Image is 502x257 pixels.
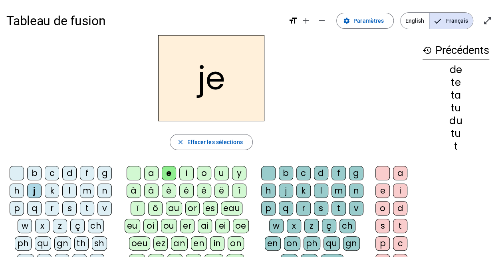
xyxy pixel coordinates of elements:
mat-icon: open_in_full [483,16,492,26]
div: w [269,219,284,233]
div: oe [233,219,249,233]
div: an [171,236,188,251]
div: à [127,184,141,198]
div: â [144,184,159,198]
div: on [228,236,244,251]
div: d [62,166,77,180]
div: v [97,201,112,215]
mat-icon: history [423,45,432,55]
div: x [35,219,50,233]
div: n [97,184,112,198]
div: î [232,184,246,198]
div: tu [423,103,489,113]
span: Effacer les sélections [187,137,242,147]
div: è [162,184,176,198]
div: k [45,184,59,198]
div: s [62,201,77,215]
div: h [261,184,276,198]
div: ou [161,219,177,233]
button: Augmenter la taille de la police [298,13,314,29]
div: e [162,166,176,180]
div: c [296,166,311,180]
div: b [279,166,293,180]
div: a [144,166,159,180]
button: Effacer les sélections [170,134,252,150]
div: s [314,201,328,215]
div: m [331,184,346,198]
div: de [423,65,489,75]
div: ch [88,219,104,233]
button: Diminuer la taille de la police [314,13,330,29]
div: p [375,236,390,251]
div: t [393,219,407,233]
div: q [27,201,42,215]
div: ta [423,91,489,100]
div: v [349,201,363,215]
div: qu [35,236,51,251]
div: ch [339,219,355,233]
h2: je [158,35,264,121]
div: g [97,166,112,180]
div: z [304,219,319,233]
div: q [279,201,293,215]
div: z [53,219,67,233]
div: du [423,116,489,126]
div: oeu [129,236,151,251]
div: o [197,166,211,180]
div: k [296,184,311,198]
div: p [10,201,24,215]
h1: Tableau de fusion [6,8,282,34]
div: ph [15,236,32,251]
div: en [191,236,207,251]
mat-icon: remove [317,16,327,26]
div: g [349,166,363,180]
span: English [401,13,429,29]
div: x [287,219,301,233]
div: j [279,184,293,198]
div: p [261,201,276,215]
div: ô [148,201,163,215]
mat-icon: close [177,138,184,146]
div: ph [304,236,320,251]
div: en [265,236,281,251]
div: n [349,184,363,198]
button: Entrer en plein écran [480,13,496,29]
div: r [45,201,59,215]
div: th [74,236,89,251]
div: er [180,219,194,233]
div: w [18,219,32,233]
div: a [393,166,407,180]
div: é [179,184,194,198]
mat-button-toggle-group: Language selection [400,12,473,29]
div: e [375,184,390,198]
div: es [203,201,218,215]
div: or [185,201,200,215]
div: m [80,184,94,198]
div: eu [125,219,140,233]
div: d [393,201,407,215]
div: f [80,166,94,180]
mat-icon: format_size [288,16,298,26]
div: t [80,201,94,215]
div: s [375,219,390,233]
div: ê [197,184,211,198]
div: qu [323,236,340,251]
div: y [232,166,246,180]
div: ç [322,219,336,233]
div: eau [221,201,243,215]
div: i [393,184,407,198]
div: sh [92,236,107,251]
div: ï [131,201,145,215]
mat-icon: settings [343,17,350,24]
div: i [179,166,194,180]
div: r [296,201,311,215]
div: ez [153,236,168,251]
div: l [314,184,328,198]
div: ç [70,219,85,233]
div: ë [214,184,229,198]
div: t [331,201,346,215]
div: on [284,236,300,251]
mat-icon: add [301,16,311,26]
div: gn [343,236,360,251]
span: Français [429,13,473,29]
